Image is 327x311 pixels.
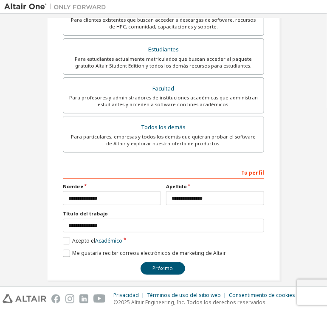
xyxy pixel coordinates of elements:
[63,250,226,257] label: Me gustaría recibir correos electrónicos de marketing de Altair
[68,133,259,147] div: Para particulares, empresas y todos los demás que quieran probar el software de Altair y explorar...
[229,292,301,299] div: Consentimiento de cookies
[68,83,259,95] div: Facultad
[79,294,88,303] img: linkedin.svg
[95,237,122,245] a: Académico
[68,17,259,30] div: Para clientes existentes que buscan acceder a descargas de software, recursos de HPC, comunidad, ...
[68,94,259,108] div: Para profesores y administradores de instituciones académicas que administran estudiantes y acced...
[147,292,229,299] div: Términos de uso del sitio web
[68,56,259,69] div: Para estudiantes actualmente matriculados que buscan acceder al paquete gratuito Altair Student E...
[3,294,46,303] img: altair_logo.svg
[63,165,264,179] div: Tu perfil
[4,3,110,11] img: Altair Uno
[63,210,264,217] label: Título del trabajo
[63,183,161,190] label: Nombre
[166,183,264,190] label: Apellido
[51,294,60,303] img: facebook.svg
[141,262,185,275] button: Próximo
[93,294,106,303] img: youtube.svg
[68,44,259,56] div: Estudiantes
[113,299,301,306] p: ©
[118,299,267,306] font: 2025 Altair Engineering, Inc. Todos los derechos reservados.
[65,294,74,303] img: instagram.svg
[113,292,147,299] div: Privacidad
[68,122,259,133] div: Todos los demás
[63,237,122,245] label: Acepto el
